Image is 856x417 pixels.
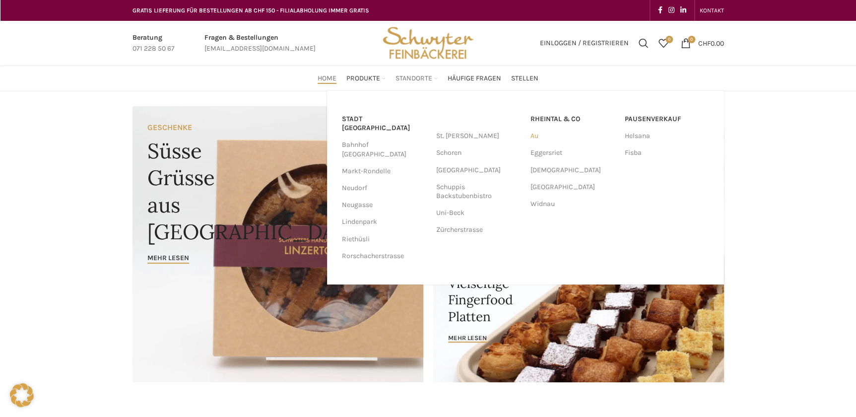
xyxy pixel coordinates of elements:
a: Infobox link [132,32,175,55]
a: Stadt [GEOGRAPHIC_DATA] [342,111,426,137]
a: Banner link [132,106,423,382]
a: 0 CHF0.00 [676,33,729,53]
a: Eggersriet [530,144,615,161]
span: Home [318,74,336,83]
a: 0 [654,33,673,53]
a: Stellen [511,69,538,88]
a: Instagram social link [665,3,677,17]
a: Neugasse [342,197,426,213]
div: Secondary navigation [695,0,729,20]
a: Einloggen / Registrieren [535,33,634,53]
a: Suchen [634,33,654,53]
a: Häufige Fragen [448,69,501,88]
span: Stellen [511,74,538,83]
a: Helsana [625,128,709,144]
img: Bäckerei Schwyter [379,21,476,66]
span: Einloggen / Registrieren [540,40,629,47]
div: Meine Wunschliste [654,33,673,53]
span: KONTAKT [700,7,724,14]
a: Uni-Beck [436,205,521,221]
a: Riethüsli [342,231,426,248]
a: [GEOGRAPHIC_DATA] [530,179,615,196]
a: KONTAKT [700,0,724,20]
a: Rorschacherstrasse [342,248,426,265]
a: Site logo [379,38,476,47]
span: Häufige Fragen [448,74,501,83]
bdi: 0.00 [698,39,724,47]
a: Schoren [436,144,521,161]
span: CHF [698,39,711,47]
a: Widnau [530,196,615,212]
span: Produkte [346,74,380,83]
a: Schuppis Backstubenbistro [436,179,521,205]
a: Home [318,69,336,88]
span: 0 [688,36,695,43]
a: St. [PERSON_NAME] [436,128,521,144]
a: Markt-Rondelle [342,163,426,180]
a: Facebook social link [655,3,665,17]
a: [GEOGRAPHIC_DATA] [436,162,521,179]
a: RHEINTAL & CO [530,111,615,128]
a: Pausenverkauf [625,111,709,128]
a: Neudorf [342,180,426,197]
a: Au [530,128,615,144]
a: Zürcherstrasse [436,221,521,238]
a: Produkte [346,69,386,88]
a: Infobox link [204,32,316,55]
div: Main navigation [128,69,729,88]
a: Lindenpark [342,213,426,230]
a: Banner link [433,244,724,382]
span: GRATIS LIEFERUNG FÜR BESTELLUNGEN AB CHF 150 - FILIALABHOLUNG IMMER GRATIS [132,7,369,14]
a: [DEMOGRAPHIC_DATA] [530,162,615,179]
a: Fisba [625,144,709,161]
span: 0 [665,36,673,43]
a: Linkedin social link [677,3,689,17]
span: Standorte [395,74,432,83]
a: Standorte [395,69,438,88]
a: Bahnhof [GEOGRAPHIC_DATA] [342,137,426,162]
